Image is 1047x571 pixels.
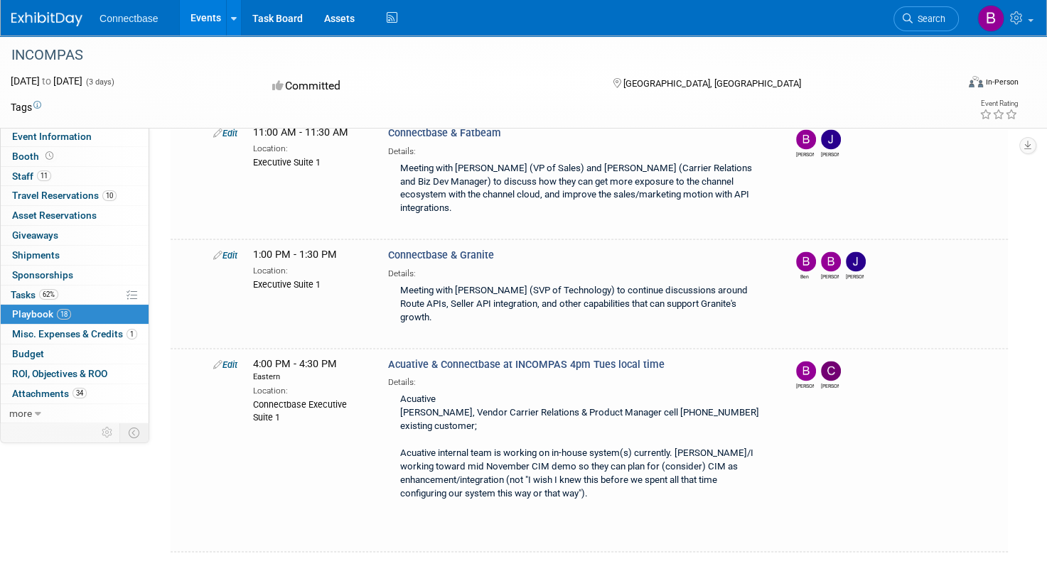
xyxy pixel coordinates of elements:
div: Details: [388,263,771,280]
img: Brian Maggiacomo [977,5,1004,32]
span: 4:00 PM - 4:30 PM [253,358,367,383]
span: 11:00 AM - 11:30 AM [253,126,348,138]
a: Edit [213,359,237,370]
span: Event Information [12,131,92,142]
td: Tags [11,100,41,114]
span: Travel Reservations [12,190,117,201]
span: Tasks [11,289,58,300]
span: 10 [102,190,117,201]
span: Sponsorships [12,269,73,281]
img: Brian Maggiacomo [796,361,816,381]
a: Search [893,6,959,31]
div: Acuative [PERSON_NAME], Vendor Carrier Relations & Product Manager cell [PHONE_NUMBER] existing c... [388,388,771,533]
span: 34 [73,388,87,398]
span: Booth [12,151,56,162]
span: Booth not reserved yet [43,151,56,161]
div: Details: [388,372,771,388]
div: John Reumann [846,271,864,281]
div: Ben Edmond [796,271,814,281]
div: Location: [253,263,367,277]
div: Meeting with [PERSON_NAME] (SVP of Technology) to continue discussions around Route APIs, Seller ... [388,280,771,330]
span: Playbook [12,308,71,320]
span: (3 days) [85,77,114,87]
span: Budget [12,348,44,359]
a: Staff11 [1,167,149,186]
span: 62% [39,289,58,300]
a: Budget [1,344,149,364]
a: Shipments [1,246,149,265]
div: Location: [253,141,367,155]
span: Connectbase & Granite [388,249,494,261]
span: Giveaways [12,229,58,241]
span: more [9,408,32,419]
a: Edit [213,250,237,261]
span: Asset Reservations [12,210,97,221]
div: Executive Suite 1 [253,155,367,169]
div: Details: [388,141,771,158]
a: Tasks62% [1,285,149,305]
a: more [1,404,149,423]
div: INCOMPAS [6,43,933,68]
div: Brian Maggiacomo [821,271,839,281]
span: Attachments [12,388,87,399]
span: Acuative & Connectbase at INCOMPAS 4pm Tues local time [388,359,665,371]
div: Connectbase Executive Suite 1 [253,397,367,424]
div: John Reumann [821,149,839,158]
img: ExhibitDay [11,12,82,26]
img: Colleen Gallagher [821,361,841,381]
a: Travel Reservations10 [1,186,149,205]
a: Booth [1,147,149,166]
img: John Reumann [846,251,866,271]
td: Personalize Event Tab Strip [95,423,120,442]
img: Brian Maggiacomo [821,251,841,271]
a: Edit [213,128,237,138]
div: Eastern [253,371,367,383]
a: Sponsorships [1,266,149,285]
span: Search [913,13,945,24]
span: [GEOGRAPHIC_DATA], [GEOGRAPHIC_DATA] [623,78,801,89]
div: Event Rating [979,100,1018,107]
div: Location: [253,383,367,397]
a: Attachments34 [1,384,149,403]
span: Staff [12,170,51,182]
span: 18 [57,309,71,320]
img: Brian Maggiacomo [796,129,816,149]
div: Brian Maggiacomo [796,149,814,158]
td: Toggle Event Tabs [120,423,149,442]
div: Colleen Gallagher [821,381,839,390]
span: ROI, Objectives & ROO [12,368,107,379]
a: Misc. Expenses & Credits1 [1,325,149,344]
div: Committed [268,74,590,99]
img: John Reumann [821,129,841,149]
a: ROI, Objectives & ROO [1,364,149,384]
a: Event Information [1,127,149,146]
span: Connectbase & Fatbeam [388,127,501,139]
img: Format-Inperson.png [969,76,983,87]
span: Misc. Expenses & Credits [12,328,137,339]
div: Meeting with [PERSON_NAME] (VP of Sales) and [PERSON_NAME] (Carrier Relations and Biz Dev Manager... [388,158,771,222]
span: to [40,75,53,87]
span: 1 [127,329,137,339]
span: Shipments [12,249,60,261]
div: Executive Suite 1 [253,277,367,291]
span: 1:00 PM - 1:30 PM [253,249,337,261]
img: Ben Edmond [796,251,816,271]
a: Asset Reservations [1,206,149,225]
a: Giveaways [1,226,149,245]
span: 11 [37,170,51,181]
span: Connectbase [100,13,159,24]
div: Brian Maggiacomo [796,381,814,390]
a: Playbook18 [1,305,149,324]
div: In-Person [985,77,1019,87]
div: Event Format [869,74,1019,95]
span: [DATE] [DATE] [11,75,82,87]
